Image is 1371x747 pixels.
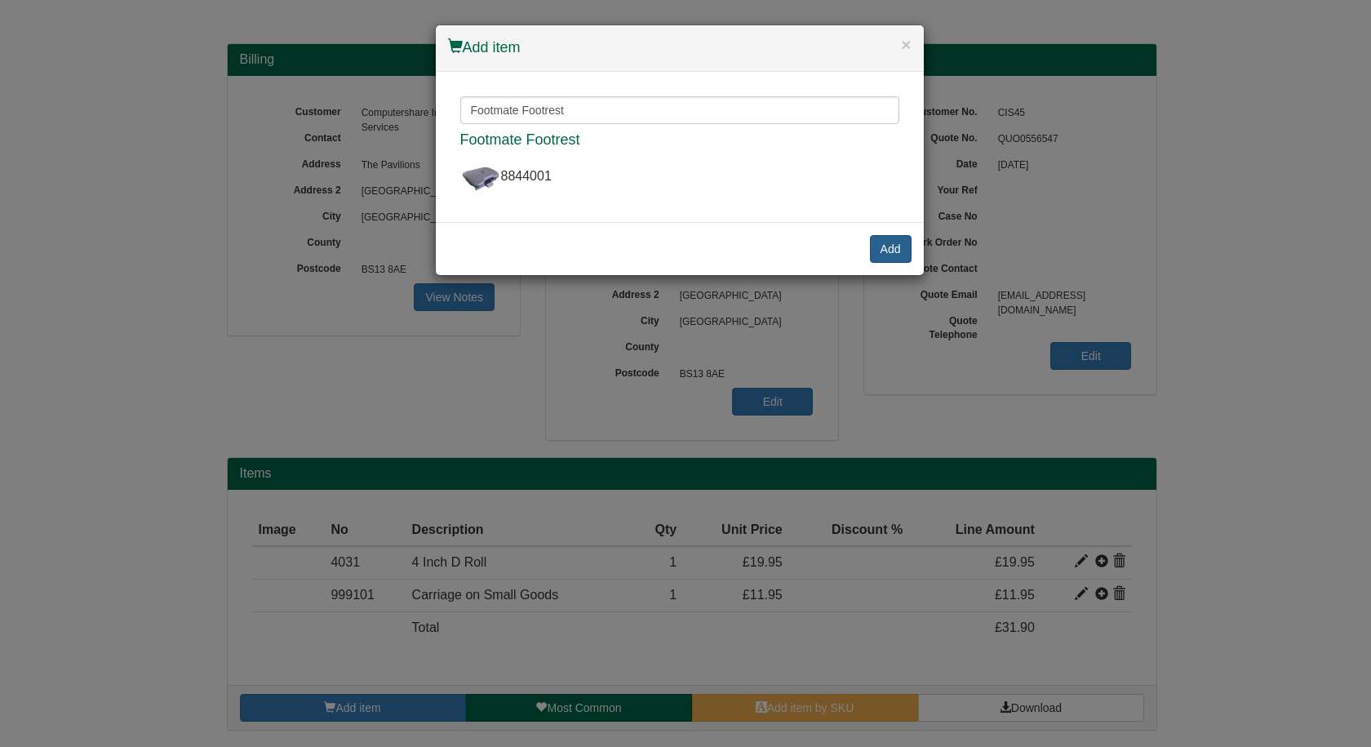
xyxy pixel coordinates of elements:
[448,38,912,59] h4: Add item
[460,96,899,124] input: Search for a product
[460,157,501,198] img: footmate-footrest.jpg
[870,235,912,263] button: Add
[460,132,899,149] h4: Footmate Footrest
[501,169,552,183] span: 8844001
[901,36,911,53] button: ×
